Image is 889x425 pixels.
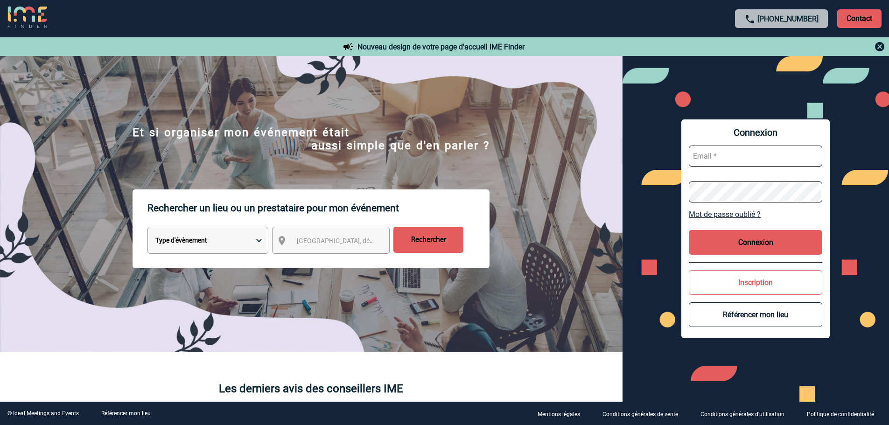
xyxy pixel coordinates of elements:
input: Email * [689,146,822,167]
p: Contact [837,9,882,28]
input: Rechercher [393,227,463,253]
div: © Ideal Meetings and Events [7,410,79,417]
p: Mentions légales [538,411,580,418]
a: Conditions générales d'utilisation [693,409,799,418]
a: Conditions générales de vente [595,409,693,418]
p: Conditions générales d'utilisation [700,411,784,418]
a: Politique de confidentialité [799,409,889,418]
p: Rechercher un lieu ou un prestataire pour mon événement [147,189,490,227]
a: Référencer mon lieu [101,410,151,417]
a: Mentions légales [530,409,595,418]
img: call-24-px.png [744,14,756,25]
a: [PHONE_NUMBER] [757,14,819,23]
span: Connexion [689,127,822,138]
p: Conditions générales de vente [602,411,678,418]
a: Mot de passe oublié ? [689,210,822,219]
p: Politique de confidentialité [807,411,874,418]
button: Inscription [689,270,822,295]
button: Connexion [689,230,822,255]
button: Référencer mon lieu [689,302,822,327]
span: [GEOGRAPHIC_DATA], département, région... [297,237,427,244]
